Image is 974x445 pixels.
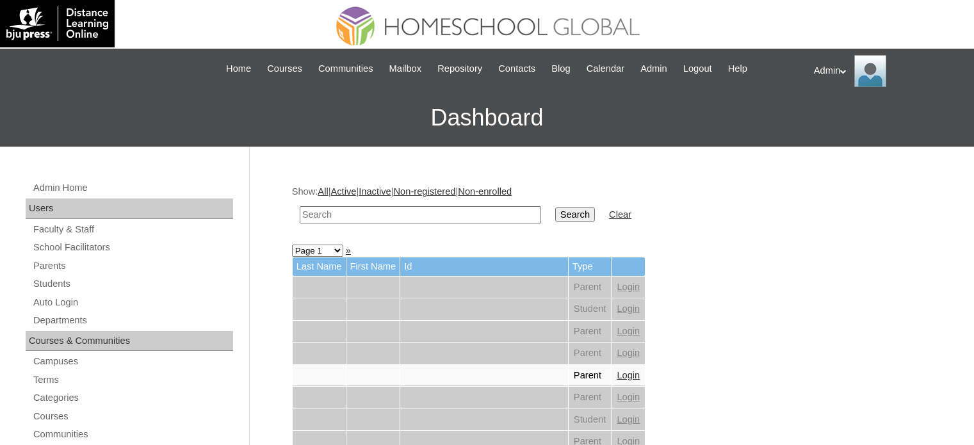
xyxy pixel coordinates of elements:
a: Calendar [580,61,631,76]
a: Courses [261,61,309,76]
a: Contacts [492,61,542,76]
span: Blog [551,61,570,76]
td: Student [569,298,612,320]
a: School Facilitators [32,239,233,255]
a: Login [617,348,640,358]
a: Blog [545,61,576,76]
div: Show: | | | | [292,185,926,231]
a: Categories [32,390,233,406]
img: Admin Homeschool Global [854,55,886,87]
span: Admin [640,61,667,76]
a: Courses [32,409,233,425]
input: Search [555,207,595,222]
td: Last Name [293,257,346,276]
span: Logout [683,61,712,76]
input: Search [300,206,541,223]
a: Logout [677,61,718,76]
div: Courses & Communities [26,331,233,352]
a: Departments [32,312,233,328]
a: Login [617,414,640,425]
a: Auto Login [32,295,233,311]
a: Help [722,61,754,76]
span: Courses [267,61,302,76]
span: Home [226,61,251,76]
span: Contacts [498,61,535,76]
a: Login [617,326,640,336]
td: Parent [569,321,612,343]
a: Repository [431,61,489,76]
a: Campuses [32,353,233,369]
span: Repository [437,61,482,76]
a: Non-registered [394,186,456,197]
a: Communities [312,61,380,76]
a: Admin Home [32,180,233,196]
td: Type [569,257,612,276]
span: Communities [318,61,373,76]
a: Login [617,392,640,402]
a: Admin [634,61,674,76]
a: Login [617,303,640,314]
td: Parent [569,277,612,298]
td: Student [569,409,612,431]
a: Terms [32,372,233,388]
a: Students [32,276,233,292]
a: Non-enrolled [458,186,512,197]
a: Clear [609,209,631,220]
h3: Dashboard [6,89,968,147]
div: Users [26,198,233,219]
a: Login [617,282,640,292]
td: Parent [569,343,612,364]
span: Mailbox [389,61,422,76]
a: Faculty & Staff [32,222,233,238]
a: Login [617,370,640,380]
a: Parents [32,258,233,274]
a: Mailbox [383,61,428,76]
td: Parent [569,365,612,387]
td: Id [400,257,568,276]
span: Calendar [587,61,624,76]
img: logo-white.png [6,6,108,41]
a: Active [330,186,356,197]
a: All [318,186,328,197]
a: » [346,245,351,255]
td: Parent [569,387,612,409]
a: Inactive [359,186,391,197]
div: Admin [814,55,961,87]
td: First Name [346,257,400,276]
a: Communities [32,426,233,442]
span: Help [728,61,747,76]
a: Home [220,61,257,76]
